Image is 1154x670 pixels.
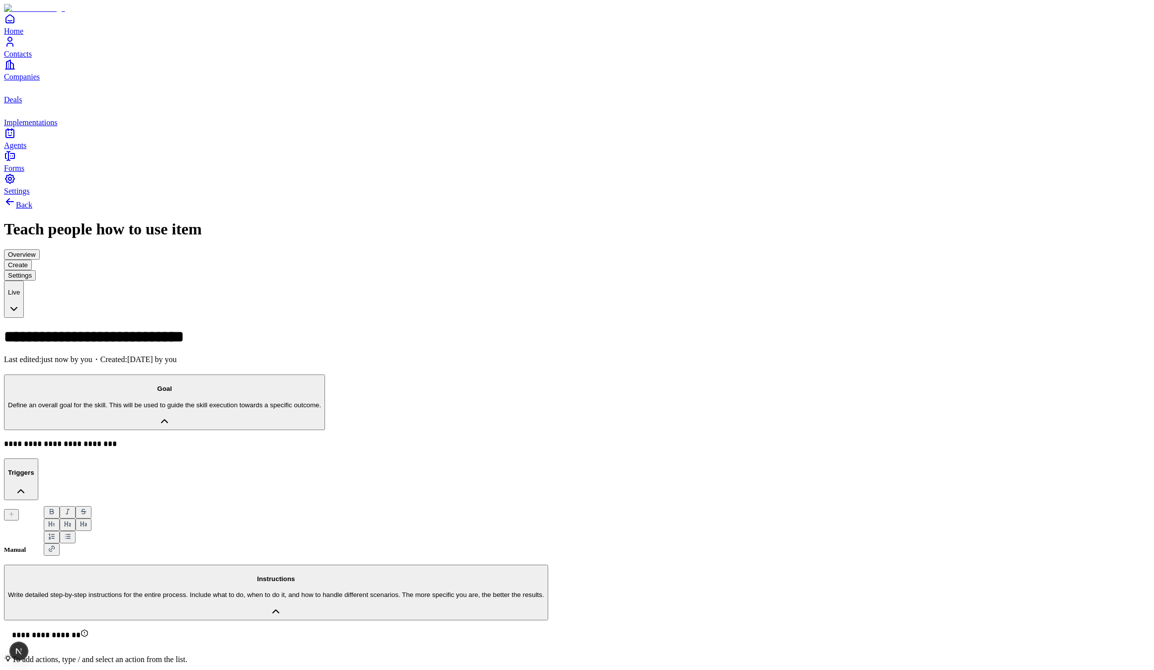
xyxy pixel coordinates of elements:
[4,50,32,58] span: Contacts
[4,260,32,270] button: Create
[4,27,23,35] span: Home
[8,469,34,476] h4: Triggers
[4,187,30,195] span: Settings
[4,565,548,620] button: InstructionsWrite detailed step-by-step instructions for the entire process. Include what to do, ...
[4,4,65,13] img: Item Brain Logo
[4,201,32,209] a: Back
[8,575,544,583] h4: Instructions
[4,164,24,172] span: Forms
[4,440,1150,449] div: GoalDefine an overall goal for the skill. This will be used to guide the skill execution towards ...
[4,220,1150,238] h1: Teach people how to use item
[4,59,1150,81] a: Companies
[4,141,26,149] span: Agents
[4,546,1150,554] h5: Manual
[4,95,22,104] span: Deals
[4,355,1150,365] p: Last edited: just now by you ・Created: [DATE] by you
[8,385,321,392] h4: Goal
[4,249,40,260] button: Overview
[4,150,1150,172] a: Forms
[4,629,1150,664] div: InstructionsWrite detailed step-by-step instructions for the entire process. Include what to do, ...
[4,127,1150,149] a: Agents
[8,591,544,598] p: Write detailed step-by-step instructions for the entire process. Include what to do, when to do i...
[4,374,325,430] button: GoalDefine an overall goal for the skill. This will be used to guide the skill execution towards ...
[4,36,1150,58] a: Contacts
[4,104,1150,127] a: implementations
[4,13,1150,35] a: Home
[4,173,1150,195] a: Settings
[4,654,1150,664] div: To add actions, type / and select an action from the list.
[4,81,1150,104] a: deals
[8,401,321,409] p: Define an overall goal for the skill. This will be used to guide the skill execution towards a sp...
[4,270,36,281] button: Settings
[4,458,38,500] button: Triggers
[4,118,58,127] span: Implementations
[4,509,1150,553] div: Triggers
[44,543,60,556] button: Link
[4,73,40,81] span: Companies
